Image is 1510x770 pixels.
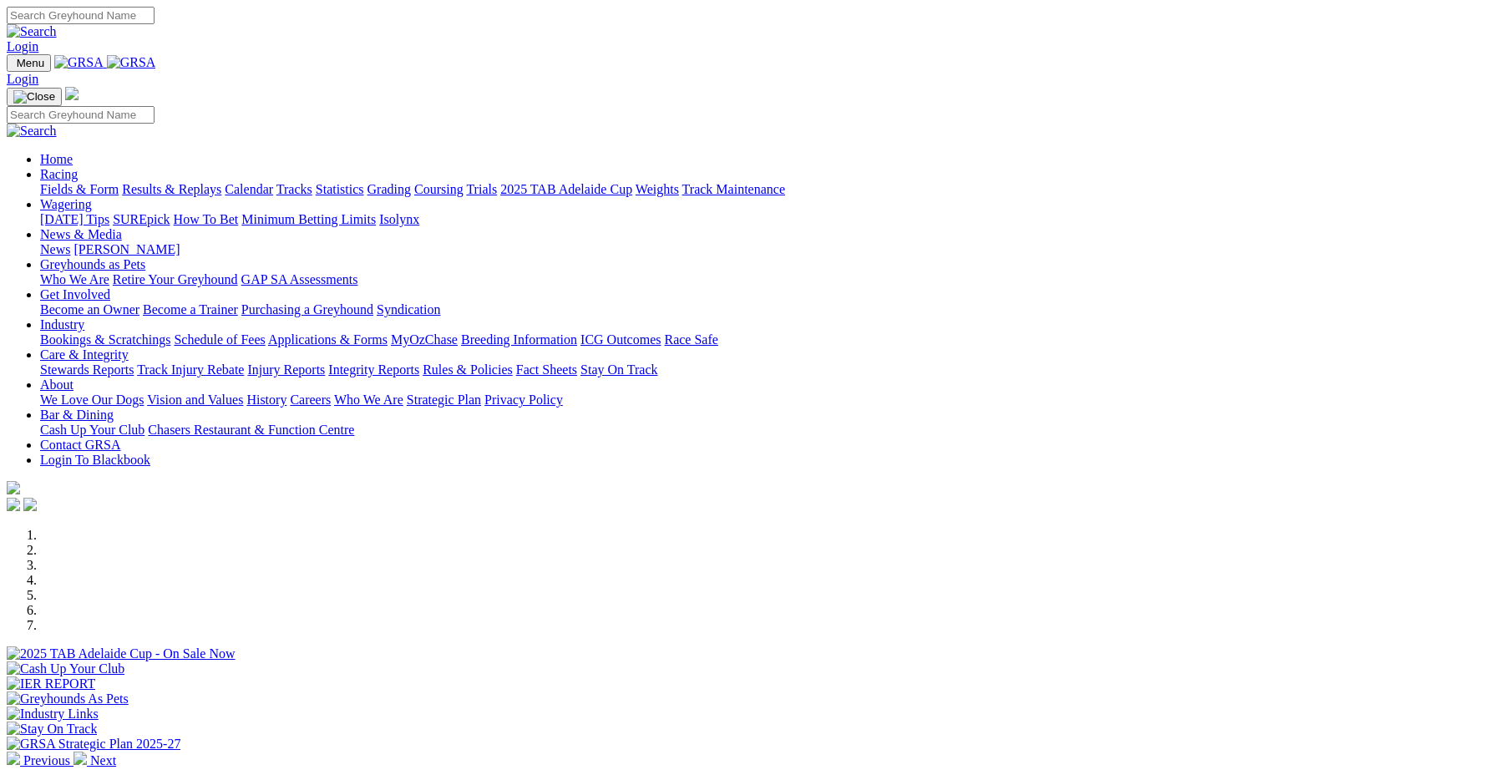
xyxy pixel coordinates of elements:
div: Wagering [40,212,1503,227]
a: Vision and Values [147,393,243,407]
div: Greyhounds as Pets [40,272,1503,287]
a: News [40,242,70,256]
a: Injury Reports [247,362,325,377]
a: We Love Our Dogs [40,393,144,407]
span: Menu [17,57,44,69]
a: Isolynx [379,212,419,226]
a: Results & Replays [122,182,221,196]
div: Care & Integrity [40,362,1503,377]
a: Care & Integrity [40,347,129,362]
img: chevron-right-pager-white.svg [73,752,87,765]
a: Retire Your Greyhound [113,272,238,286]
a: Statistics [316,182,364,196]
a: Fact Sheets [516,362,577,377]
img: 2025 TAB Adelaide Cup - On Sale Now [7,646,236,661]
a: Breeding Information [461,332,577,347]
a: Schedule of Fees [174,332,265,347]
a: History [246,393,286,407]
button: Toggle navigation [7,54,51,72]
a: Login [7,39,38,53]
a: Syndication [377,302,440,317]
a: Racing [40,167,78,181]
img: Close [13,90,55,104]
div: Bar & Dining [40,423,1503,438]
div: News & Media [40,242,1503,257]
a: MyOzChase [391,332,458,347]
a: Wagering [40,197,92,211]
a: Track Injury Rebate [137,362,244,377]
input: Search [7,106,155,124]
img: GRSA [54,55,104,70]
a: Bookings & Scratchings [40,332,170,347]
a: Coursing [414,182,464,196]
a: Purchasing a Greyhound [241,302,373,317]
a: Become an Owner [40,302,139,317]
img: logo-grsa-white.png [7,481,20,494]
a: Login [7,72,38,86]
a: SUREpick [113,212,170,226]
img: chevron-left-pager-white.svg [7,752,20,765]
a: Privacy Policy [484,393,563,407]
a: Race Safe [664,332,717,347]
a: Tracks [276,182,312,196]
a: Become a Trainer [143,302,238,317]
img: Stay On Track [7,722,97,737]
img: Greyhounds As Pets [7,691,129,707]
a: Weights [636,182,679,196]
a: Industry [40,317,84,332]
a: Fields & Form [40,182,119,196]
a: Rules & Policies [423,362,513,377]
a: Chasers Restaurant & Function Centre [148,423,354,437]
a: Stay On Track [580,362,657,377]
a: News & Media [40,227,122,241]
a: Who We Are [40,272,109,286]
a: Integrity Reports [328,362,419,377]
div: Get Involved [40,302,1503,317]
a: Next [73,753,116,767]
a: Who We Are [334,393,403,407]
a: GAP SA Assessments [241,272,358,286]
span: Previous [23,753,70,767]
img: facebook.svg [7,498,20,511]
a: Bar & Dining [40,408,114,422]
a: Get Involved [40,287,110,301]
a: [PERSON_NAME] [73,242,180,256]
a: About [40,377,73,392]
img: IER REPORT [7,676,95,691]
img: GRSA Strategic Plan 2025-27 [7,737,180,752]
a: Applications & Forms [268,332,388,347]
div: Racing [40,182,1503,197]
a: Careers [290,393,331,407]
img: Search [7,24,57,39]
a: Strategic Plan [407,393,481,407]
a: Trials [466,182,497,196]
a: Greyhounds as Pets [40,257,145,271]
a: Login To Blackbook [40,453,150,467]
a: Minimum Betting Limits [241,212,376,226]
a: Home [40,152,73,166]
a: Grading [367,182,411,196]
div: Industry [40,332,1503,347]
a: Contact GRSA [40,438,120,452]
a: How To Bet [174,212,239,226]
a: [DATE] Tips [40,212,109,226]
img: GRSA [107,55,156,70]
img: Industry Links [7,707,99,722]
a: Cash Up Your Club [40,423,144,437]
img: twitter.svg [23,498,37,511]
a: Track Maintenance [682,182,785,196]
a: Previous [7,753,73,767]
a: Calendar [225,182,273,196]
a: 2025 TAB Adelaide Cup [500,182,632,196]
img: logo-grsa-white.png [65,87,79,100]
a: Stewards Reports [40,362,134,377]
img: Search [7,124,57,139]
img: Cash Up Your Club [7,661,124,676]
a: ICG Outcomes [580,332,661,347]
input: Search [7,7,155,24]
span: Next [90,753,116,767]
button: Toggle navigation [7,88,62,106]
div: About [40,393,1503,408]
